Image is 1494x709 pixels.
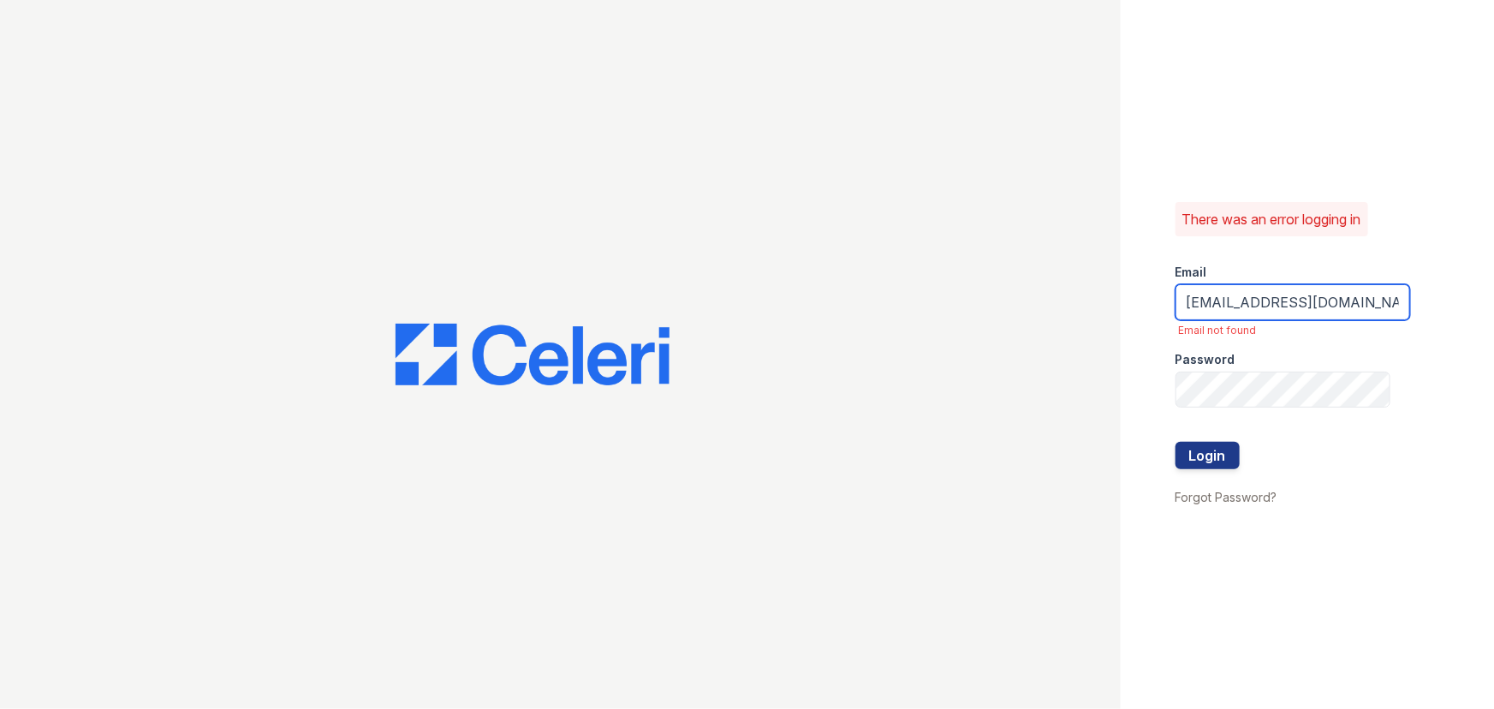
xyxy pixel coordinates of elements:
label: Email [1176,264,1207,281]
a: Forgot Password? [1176,490,1277,504]
label: Password [1176,351,1235,368]
button: Login [1176,442,1240,469]
p: There was an error logging in [1182,209,1361,229]
img: CE_Logo_Blue-a8612792a0a2168367f1c8372b55b34899dd931a85d93a1a3d3e32e68fde9ad4.png [396,324,670,385]
span: Email not found [1179,324,1410,337]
